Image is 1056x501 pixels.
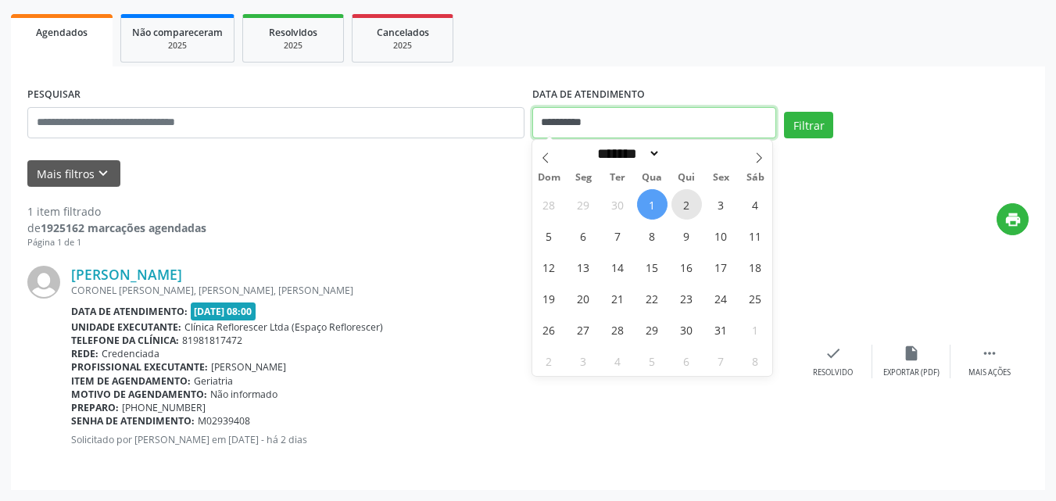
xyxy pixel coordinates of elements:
[254,40,332,52] div: 2025
[981,345,998,362] i: 
[740,220,771,251] span: Outubro 11, 2025
[660,145,712,162] input: Year
[71,360,208,374] b: Profissional executante:
[210,388,277,401] span: Não informado
[603,252,633,282] span: Outubro 14, 2025
[568,220,599,251] span: Outubro 6, 2025
[603,314,633,345] span: Outubro 28, 2025
[534,252,564,282] span: Outubro 12, 2025
[740,345,771,376] span: Novembro 8, 2025
[198,414,250,428] span: M02939408
[71,388,207,401] b: Motivo de agendamento:
[194,374,233,388] span: Geriatria
[706,220,736,251] span: Outubro 10, 2025
[71,414,195,428] b: Senha de atendimento:
[671,314,702,345] span: Outubro 30, 2025
[706,314,736,345] span: Outubro 31, 2025
[740,314,771,345] span: Novembro 1, 2025
[184,320,383,334] span: Clínica Reflorescer Ltda (Espaço Reflorescer)
[36,26,88,39] span: Agendados
[102,347,159,360] span: Credenciada
[182,334,242,347] span: 81981817472
[27,160,120,188] button: Mais filtroskeyboard_arrow_down
[532,173,567,183] span: Dom
[269,26,317,39] span: Resolvidos
[784,112,833,138] button: Filtrar
[637,252,668,282] span: Outubro 15, 2025
[637,189,668,220] span: Outubro 1, 2025
[27,203,206,220] div: 1 item filtrado
[600,173,635,183] span: Ter
[71,374,191,388] b: Item de agendamento:
[671,220,702,251] span: Outubro 9, 2025
[532,83,645,107] label: DATA DE ATENDIMENTO
[27,236,206,249] div: Página 1 de 1
[568,252,599,282] span: Outubro 13, 2025
[122,401,206,414] span: [PHONE_NUMBER]
[27,220,206,236] div: de
[635,173,669,183] span: Qua
[71,284,794,297] div: CORONEL [PERSON_NAME], [PERSON_NAME], [PERSON_NAME]
[132,26,223,39] span: Não compareceram
[568,283,599,313] span: Outubro 20, 2025
[603,283,633,313] span: Outubro 21, 2025
[71,347,98,360] b: Rede:
[191,302,256,320] span: [DATE] 08:00
[1004,211,1022,228] i: print
[703,173,738,183] span: Sex
[71,433,794,446] p: Solicitado por [PERSON_NAME] em [DATE] - há 2 dias
[27,83,81,107] label: PESQUISAR
[637,220,668,251] span: Outubro 8, 2025
[637,283,668,313] span: Outubro 22, 2025
[592,145,661,162] select: Month
[706,189,736,220] span: Outubro 3, 2025
[71,320,181,334] b: Unidade executante:
[603,220,633,251] span: Outubro 7, 2025
[603,189,633,220] span: Setembro 30, 2025
[706,252,736,282] span: Outubro 17, 2025
[534,345,564,376] span: Novembro 2, 2025
[568,314,599,345] span: Outubro 27, 2025
[71,401,119,414] b: Preparo:
[997,203,1029,235] button: print
[568,189,599,220] span: Setembro 29, 2025
[671,252,702,282] span: Outubro 16, 2025
[671,283,702,313] span: Outubro 23, 2025
[566,173,600,183] span: Seg
[738,173,772,183] span: Sáb
[740,283,771,313] span: Outubro 25, 2025
[534,283,564,313] span: Outubro 19, 2025
[968,367,1011,378] div: Mais ações
[706,283,736,313] span: Outubro 24, 2025
[534,220,564,251] span: Outubro 5, 2025
[568,345,599,376] span: Novembro 3, 2025
[377,26,429,39] span: Cancelados
[883,367,940,378] div: Exportar (PDF)
[603,345,633,376] span: Novembro 4, 2025
[534,189,564,220] span: Setembro 28, 2025
[363,40,442,52] div: 2025
[71,334,179,347] b: Telefone da clínica:
[27,266,60,299] img: img
[95,165,112,182] i: keyboard_arrow_down
[132,40,223,52] div: 2025
[813,367,853,378] div: Resolvido
[740,189,771,220] span: Outubro 4, 2025
[41,220,206,235] strong: 1925162 marcações agendadas
[637,345,668,376] span: Novembro 5, 2025
[740,252,771,282] span: Outubro 18, 2025
[706,345,736,376] span: Novembro 7, 2025
[669,173,703,183] span: Qui
[671,189,702,220] span: Outubro 2, 2025
[903,345,920,362] i: insert_drive_file
[71,266,182,283] a: [PERSON_NAME]
[71,305,188,318] b: Data de atendimento:
[211,360,286,374] span: [PERSON_NAME]
[637,314,668,345] span: Outubro 29, 2025
[825,345,842,362] i: check
[671,345,702,376] span: Novembro 6, 2025
[534,314,564,345] span: Outubro 26, 2025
